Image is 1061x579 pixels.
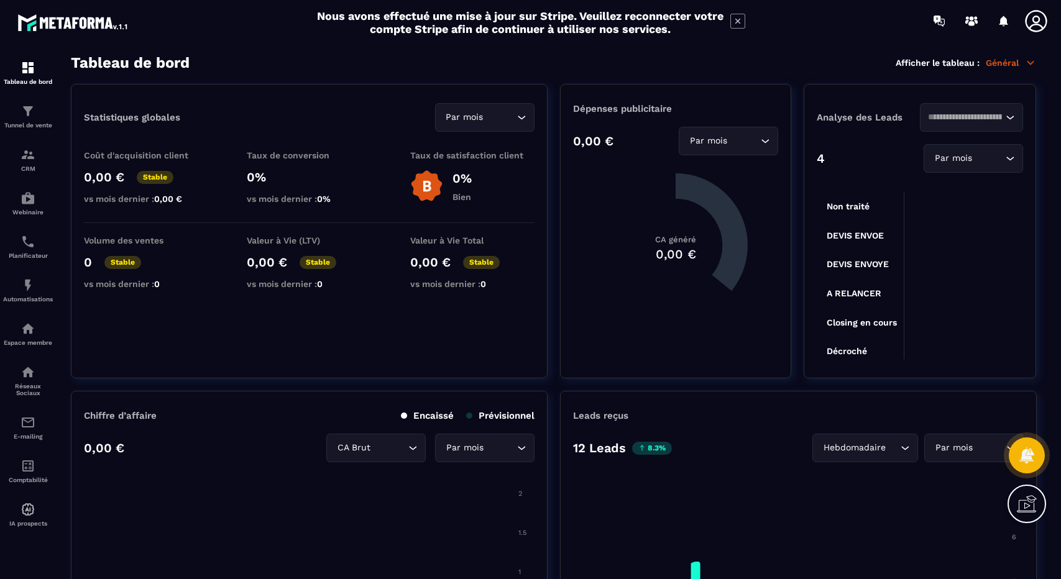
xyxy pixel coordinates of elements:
[154,279,160,289] span: 0
[3,449,53,493] a: accountantaccountantComptabilité
[486,441,514,455] input: Search for option
[443,111,486,124] span: Par mois
[3,94,53,138] a: formationformationTunnel de vente
[443,441,486,455] span: Par mois
[21,234,35,249] img: scheduler
[410,279,535,289] p: vs mois dernier :
[3,51,53,94] a: formationformationTableau de bord
[410,170,443,203] img: b-badge-o.b3b20ee6.svg
[827,230,884,240] tspan: DEVIS ENVOE
[518,529,526,537] tspan: 1.5
[820,441,888,455] span: Hebdomadaire
[21,458,35,473] img: accountant
[679,127,778,155] div: Search for option
[573,440,626,455] p: 12 Leads
[486,111,514,124] input: Search for option
[3,433,53,440] p: E-mailing
[812,434,918,462] div: Search for option
[317,279,323,289] span: 0
[435,434,535,462] div: Search for option
[326,434,426,462] div: Search for option
[410,255,451,270] p: 0,00 €
[410,150,535,160] p: Taux de satisfaction client
[3,225,53,268] a: schedulerschedulerPlanificateur
[3,383,53,396] p: Réseaux Sociaux
[920,103,1023,132] div: Search for option
[888,441,898,455] input: Search for option
[924,144,1023,173] div: Search for option
[317,194,331,204] span: 0%
[84,194,208,204] p: vs mois dernier :
[21,147,35,162] img: formation
[452,171,472,186] p: 0%
[247,194,371,204] p: vs mois dernier :
[573,103,778,114] p: Dépenses publicitaire
[1012,533,1016,541] tspan: 6
[817,112,920,123] p: Analyse des Leads
[21,321,35,336] img: automations
[452,192,472,202] p: Bien
[932,152,975,165] span: Par mois
[373,441,405,455] input: Search for option
[975,441,1003,455] input: Search for option
[21,365,35,380] img: social-network
[928,111,1003,124] input: Search for option
[896,58,980,68] p: Afficher le tableau :
[84,235,208,245] p: Volume des ventes
[3,181,53,225] a: automationsautomationsWebinaire
[401,410,454,421] p: Encaissé
[104,256,141,269] p: Stable
[687,134,730,148] span: Par mois
[21,278,35,293] img: automations
[154,194,182,204] span: 0,00 €
[84,170,124,185] p: 0,00 €
[84,112,180,123] p: Statistiques globales
[3,268,53,312] a: automationsautomationsAutomatisations
[3,520,53,527] p: IA prospects
[247,150,371,160] p: Taux de conversion
[17,11,129,34] img: logo
[410,235,535,245] p: Valeur à Vie Total
[21,60,35,75] img: formation
[300,256,336,269] p: Stable
[3,406,53,449] a: emailemailE-mailing
[817,151,825,166] p: 4
[986,57,1036,68] p: Général
[316,9,724,35] h2: Nous avons effectué une mise à jour sur Stripe. Veuillez reconnecter votre compte Stripe afin de ...
[247,170,371,185] p: 0%
[334,441,373,455] span: CA Brut
[3,78,53,85] p: Tableau de bord
[518,568,521,576] tspan: 1
[518,490,522,498] tspan: 2
[827,346,867,356] tspan: Décroché
[730,134,758,148] input: Search for option
[3,252,53,259] p: Planificateur
[21,191,35,206] img: automations
[3,122,53,129] p: Tunnel de vente
[463,256,500,269] p: Stable
[932,441,975,455] span: Par mois
[3,209,53,216] p: Webinaire
[71,54,190,71] h3: Tableau de bord
[3,312,53,355] a: automationsautomationsEspace membre
[975,152,1003,165] input: Search for option
[3,165,53,172] p: CRM
[84,150,208,160] p: Coût d'acquisition client
[84,255,92,270] p: 0
[3,476,53,483] p: Comptabilité
[573,134,613,148] p: 0,00 €
[573,410,628,421] p: Leads reçus
[3,339,53,346] p: Espace membre
[632,442,672,455] p: 8.3%
[247,235,371,245] p: Valeur à Vie (LTV)
[21,502,35,517] img: automations
[3,138,53,181] a: formationformationCRM
[247,255,287,270] p: 0,00 €
[3,296,53,303] p: Automatisations
[435,103,535,132] div: Search for option
[84,440,124,455] p: 0,00 €
[137,171,173,184] p: Stable
[247,279,371,289] p: vs mois dernier :
[21,104,35,119] img: formation
[84,410,157,421] p: Chiffre d’affaire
